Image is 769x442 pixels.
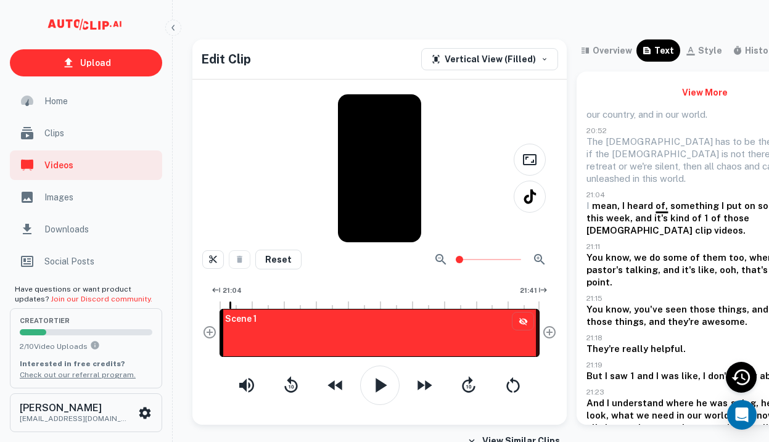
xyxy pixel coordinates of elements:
[744,200,755,211] span: on
[10,150,162,180] a: Videos
[634,304,663,314] span: you've
[649,316,665,327] span: and
[207,282,246,300] button: Edit Clip Start Time
[704,213,709,223] span: 1
[729,252,747,263] span: too,
[722,200,724,211] span: I
[744,136,755,147] span: be
[711,213,721,223] span: of
[670,200,719,211] span: something
[515,282,553,300] button: Edit Clip End Time
[201,50,251,68] h5: Edit Clip
[586,277,612,287] span: point.
[10,118,162,148] div: Clips
[730,398,759,408] span: going,
[586,410,609,420] span: look,
[520,285,537,296] span: 21:41
[421,48,558,70] button: Choose the default mode in which all your clips are displayed and formatted
[682,422,689,433] span: is
[718,304,749,314] span: things,
[642,173,657,184] span: this
[586,264,623,275] span: pastor's
[638,109,654,120] span: and
[605,370,607,381] span: I
[431,52,536,67] div: Vertical View (Filled)
[20,413,131,424] p: [EMAIL_ADDRESS][DOMAIN_NAME]
[665,304,687,314] span: seen
[602,109,636,120] span: country,
[20,317,152,324] span: creator Tier
[710,398,728,408] span: was
[634,252,647,263] span: we
[652,410,674,420] span: need
[692,213,702,223] span: of
[522,188,539,205] img: tiktok-logo.svg
[577,39,636,62] button: overview
[625,264,660,275] span: talking,
[586,136,603,147] span: The
[586,252,603,263] span: You
[10,86,162,116] a: Home
[704,161,714,171] span: all
[627,200,653,211] span: heard
[702,252,726,263] span: them
[51,295,152,303] a: Join our Discord community.
[630,161,652,171] span: we're
[720,264,739,275] span: ooh,
[10,215,162,244] a: Downloads
[727,400,757,430] div: Open Intercom Messenger
[656,109,663,120] span: in
[10,49,162,76] a: Upload
[622,343,648,354] span: really
[606,252,631,263] span: know,
[10,393,162,432] button: [PERSON_NAME][EMAIL_ADDRESS][DOMAIN_NAME]
[601,422,616,433] span: the
[752,304,768,314] span: and
[586,343,620,354] span: They're
[668,316,699,327] span: they're
[698,43,722,58] div: style
[10,247,162,276] div: Social Posts
[656,370,659,381] span: I
[514,144,546,176] button: Full View
[44,94,155,108] span: Home
[703,370,705,381] span: I
[651,343,686,354] span: helpful.
[586,398,604,408] span: And
[20,370,136,379] a: Check out our referral program.
[690,252,700,263] span: of
[636,410,649,420] span: we
[692,422,705,433] span: we
[714,225,746,235] span: videos.
[704,410,730,420] span: world
[586,422,598,433] span: all
[10,182,162,212] div: Images
[586,213,604,223] span: this
[615,316,646,327] span: things,
[649,252,660,263] span: do
[741,264,768,275] span: that's
[586,200,590,211] span: I
[255,250,302,269] button: Reset Clip to Original Settings
[654,213,668,223] span: it's
[654,43,674,58] div: text
[630,370,635,381] span: 1
[687,410,702,420] span: our
[635,213,652,223] span: and
[695,225,712,235] span: clip
[683,161,702,171] span: then
[715,136,730,147] span: has
[665,109,679,120] span: our
[586,316,612,327] span: those
[44,190,155,204] span: Images
[593,43,632,58] div: overview
[10,308,162,388] button: creatorTier2/10Video UploadsYou can upload 10 videos per month on the creator tier. Upgrade to up...
[606,213,633,223] span: week,
[708,370,731,381] span: don't
[202,325,217,344] div: Add Intro
[661,370,679,381] span: was
[680,39,728,62] button: style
